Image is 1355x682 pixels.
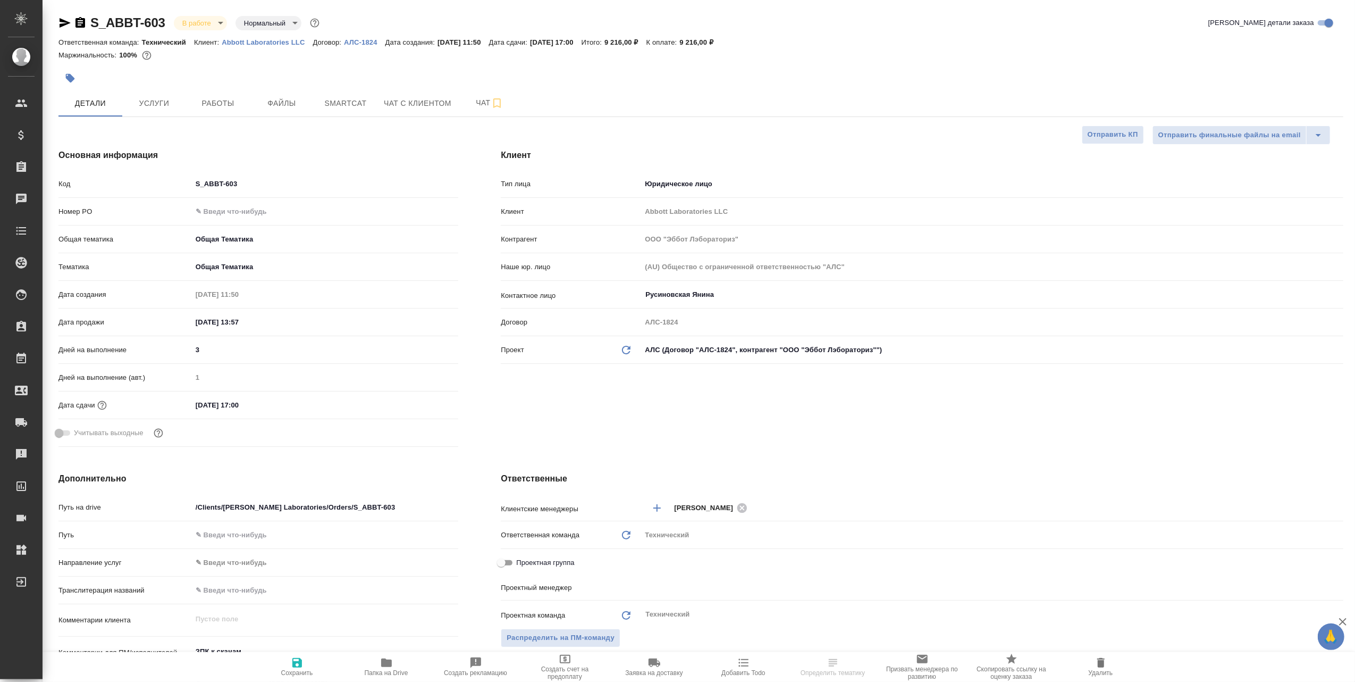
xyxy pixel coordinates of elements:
span: Учитывать выходные [74,428,144,438]
span: Чат с клиентом [384,97,451,110]
p: [DATE] 11:50 [437,38,489,46]
p: Проект [501,345,524,355]
p: Тематика [58,262,192,272]
p: [DATE] 17:00 [530,38,582,46]
button: 0.40 RUB; [140,48,154,62]
span: Распределить на ПМ-команду [507,632,615,644]
p: Транслитерация названий [58,585,192,596]
span: Призвать менеджера по развитию [884,666,961,680]
a: S_ABBT-603 [90,15,165,30]
button: Open [1337,294,1340,296]
p: Дата сдачи: [489,38,530,46]
button: Определить тематику [788,652,878,682]
button: В работе [179,19,214,28]
div: АЛС (Договор "АЛС-1824", контрагент "ООО "Эббот Лэбораториз"") [641,341,1343,359]
div: [PERSON_NAME] [674,501,751,514]
span: Сохранить [281,669,313,677]
input: Пустое поле [641,204,1343,219]
input: Пустое поле [641,314,1343,330]
svg: Подписаться [491,97,503,110]
span: [PERSON_NAME] [674,503,739,513]
span: Добавить Todo [721,669,765,677]
p: Тип лица [501,179,641,189]
input: Пустое поле [641,231,1343,247]
span: Скопировать ссылку на оценку заказа [973,666,1050,680]
p: Путь [58,530,192,540]
a: АЛС-1824 [344,37,385,46]
button: Open [1337,507,1340,509]
span: Файлы [256,97,307,110]
div: Технический [641,526,1343,544]
button: Создать счет на предоплату [520,652,610,682]
p: Договор [501,317,641,328]
button: Если добавить услуги и заполнить их объемом, то дата рассчитается автоматически [95,398,109,412]
span: Проектная группа [516,558,574,568]
p: 100% [119,51,140,59]
h4: Клиент [501,149,1343,162]
p: Дата создания [58,289,192,300]
p: Направление услуг [58,558,192,568]
p: Комментарии клиента [58,615,192,626]
textarea: ЗПК к сканам [192,643,459,661]
input: ✎ Введи что-нибудь [192,314,285,330]
button: Open [1337,586,1340,588]
input: ✎ Введи что-нибудь [192,204,459,219]
p: Контрагент [501,234,641,245]
span: Работы [192,97,243,110]
p: Дата продажи [58,317,192,328]
p: Abbott Laboratories LLC [222,38,313,46]
input: ✎ Введи что-нибудь [192,397,285,413]
div: Общая Тематика [192,258,459,276]
div: В работе [235,16,301,30]
span: Чат [464,96,515,110]
p: Проектный менеджер [501,583,641,593]
p: Код [58,179,192,189]
span: Создать рекламацию [444,669,507,677]
p: Номер PO [58,206,192,217]
input: ✎ Введи что-нибудь [192,176,459,192]
p: Дата сдачи [58,400,95,411]
p: Ответственная команда [501,530,579,540]
p: Технический [142,38,194,46]
input: Пустое поле [641,259,1343,275]
p: К оплате: [646,38,680,46]
input: ✎ Введи что-нибудь [192,583,459,598]
button: Отправить финальные файлы на email [1152,126,1307,145]
span: Детали [65,97,116,110]
div: В работе [174,16,227,30]
button: Призвать менеджера по развитию [878,652,967,682]
button: Заявка на доставку [610,652,699,682]
div: ✎ Введи что-нибудь [192,554,459,572]
span: Smartcat [320,97,371,110]
span: 🙏 [1322,626,1340,648]
span: Папка на Drive [365,669,408,677]
button: Доп статусы указывают на важность/срочность заказа [308,16,322,30]
input: Пустое поле [192,287,285,302]
input: Пустое поле [192,370,459,385]
h4: Ответственные [501,472,1343,485]
span: Услуги [129,97,180,110]
h4: Основная информация [58,149,458,162]
p: Договор: [313,38,344,46]
div: Общая Тематика [192,230,459,248]
span: В заказе уже есть ответственный ПМ или ПМ группа [501,629,620,647]
button: Отправить КП [1082,126,1144,144]
h4: Дополнительно [58,472,458,485]
p: Ответственная команда: [58,38,142,46]
div: Юридическое лицо [641,175,1343,193]
span: Создать счет на предоплату [527,666,603,680]
div: ✎ Введи что-нибудь [196,558,446,568]
button: Сохранить [253,652,342,682]
input: ✎ Введи что-нибудь [192,500,459,515]
p: Дней на выполнение (авт.) [58,372,192,383]
p: Проектная команда [501,610,565,621]
button: Добавить менеджера [644,495,670,521]
p: Маржинальность: [58,51,119,59]
input: ✎ Введи что-нибудь [192,342,459,357]
p: Клиентские менеджеры [501,504,641,514]
button: Удалить [1056,652,1146,682]
span: Удалить [1089,669,1113,677]
input: ✎ Введи что-нибудь [192,527,459,543]
p: Контактное лицо [501,290,641,301]
button: Создать рекламацию [431,652,520,682]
